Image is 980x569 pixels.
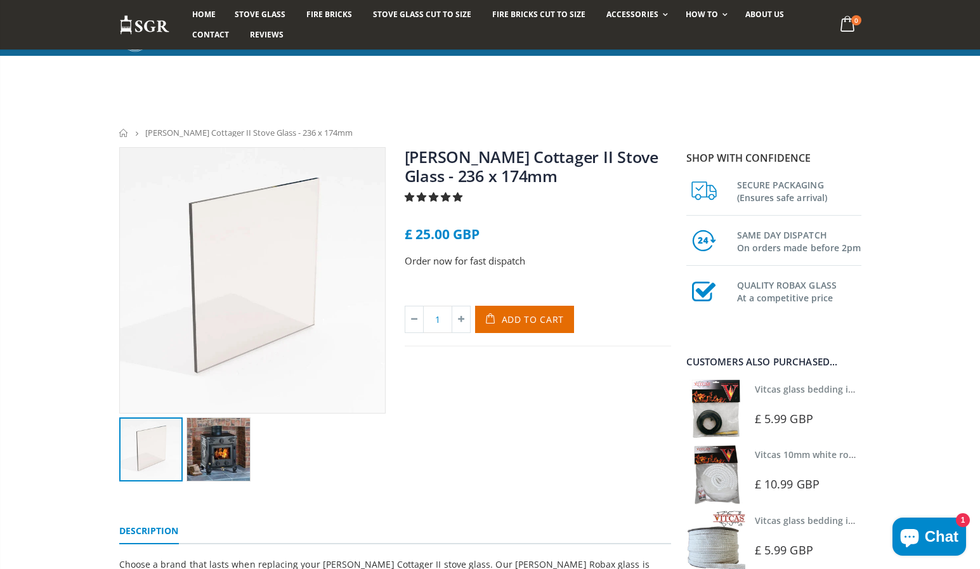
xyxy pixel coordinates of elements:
[851,15,861,25] span: 0
[306,9,352,20] span: Fire Bricks
[119,15,170,36] img: Stove Glass Replacement
[686,150,861,166] p: Shop with confidence
[186,417,251,481] img: Clarke_Cottager_II_150x150.jpg
[119,519,179,544] a: Description
[145,127,353,138] span: [PERSON_NAME] Cottager II Stove Glass - 236 x 174mm
[405,254,671,268] p: Order now for fast dispatch
[225,4,295,25] a: Stove Glass
[483,4,595,25] a: Fire Bricks Cut To Size
[250,29,284,40] span: Reviews
[686,445,745,504] img: Vitcas white rope, glue and gloves kit 10mm
[686,357,861,367] div: Customers also purchased...
[835,13,861,37] a: 0
[373,9,471,20] span: Stove Glass Cut To Size
[192,9,216,20] span: Home
[183,4,225,25] a: Home
[475,306,575,333] button: Add to Cart
[755,542,813,558] span: £ 5.99 GBP
[737,176,861,204] h3: SECURE PACKAGING (Ensures safe arrival)
[119,129,129,137] a: Home
[755,476,820,492] span: £ 10.99 GBP
[686,9,718,20] span: How To
[405,225,480,243] span: £ 25.00 GBP
[235,9,285,20] span: Stove Glass
[676,4,734,25] a: How To
[745,9,784,20] span: About us
[502,313,565,325] span: Add to Cart
[297,4,362,25] a: Fire Bricks
[755,411,813,426] span: £ 5.99 GBP
[606,9,658,20] span: Accessories
[736,4,794,25] a: About us
[492,9,585,20] span: Fire Bricks Cut To Size
[120,148,385,413] img: squarestoveglass_fbbacaaf-5ed1-4cfe-b4be-790811db4a5f_800x_crop_center.webp
[737,277,861,304] h3: QUALITY ROBAX GLASS At a competitive price
[686,379,745,438] img: Vitcas stove glass bedding in tape
[889,518,970,559] inbox-online-store-chat: Shopify online store chat
[737,226,861,254] h3: SAME DAY DISPATCH On orders made before 2pm
[363,4,481,25] a: Stove Glass Cut To Size
[405,190,465,203] span: 5.00 stars
[597,4,674,25] a: Accessories
[240,25,293,45] a: Reviews
[405,146,658,186] a: [PERSON_NAME] Cottager II Stove Glass - 236 x 174mm
[183,25,238,45] a: Contact
[119,417,183,481] img: squarestoveglass_fbbacaaf-5ed1-4cfe-b4be-790811db4a5f_150x150.webp
[192,29,229,40] span: Contact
